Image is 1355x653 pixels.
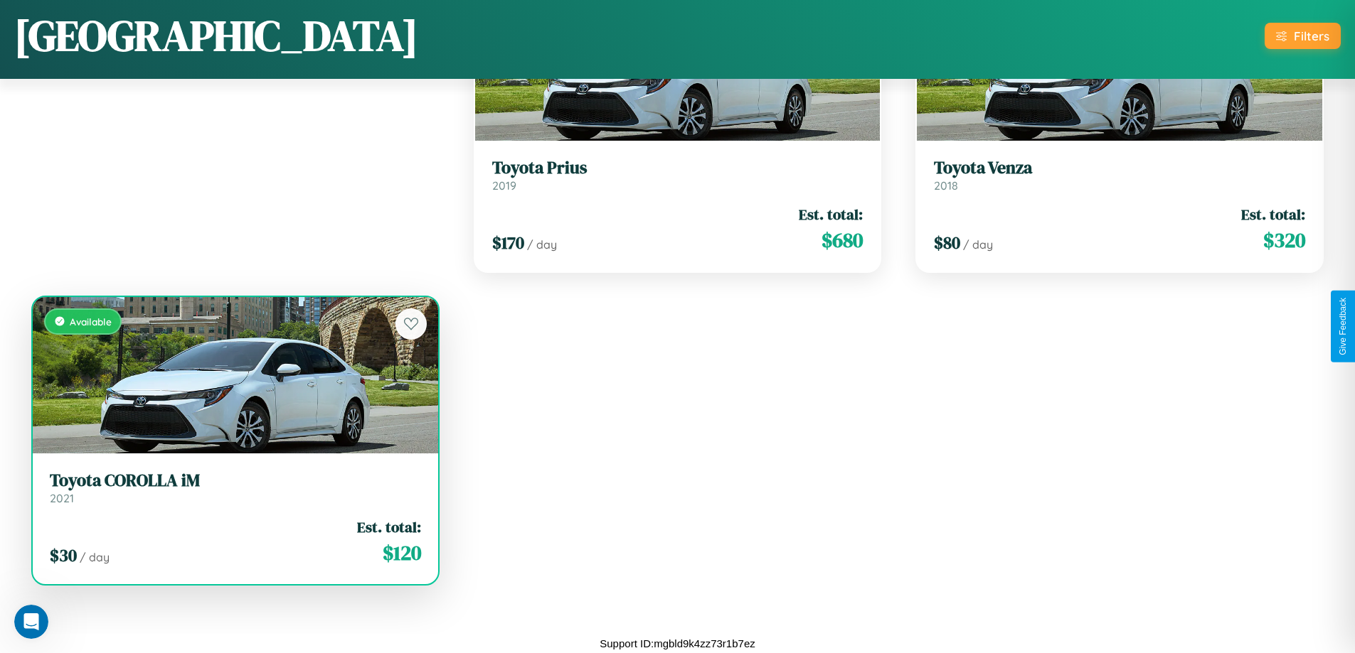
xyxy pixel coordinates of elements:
[492,158,864,178] h3: Toyota Prius
[934,158,1305,178] h3: Toyota Venza
[1265,23,1341,49] button: Filters
[383,539,421,567] span: $ 120
[50,470,421,491] h3: Toyota COROLLA iM
[1294,28,1329,43] div: Filters
[822,226,863,254] span: $ 680
[527,237,557,252] span: / day
[50,544,77,567] span: $ 30
[492,158,864,193] a: Toyota Prius2019
[934,178,958,193] span: 2018
[70,315,112,328] span: Available
[14,6,418,65] h1: [GEOGRAPHIC_DATA]
[80,550,110,564] span: / day
[492,178,516,193] span: 2019
[600,634,755,653] p: Support ID: mgbld9k4zz73r1b7ez
[50,470,421,505] a: Toyota COROLLA iM2021
[14,605,48,639] iframe: Intercom live chat
[799,204,863,225] span: Est. total:
[934,158,1305,193] a: Toyota Venza2018
[934,231,960,254] span: $ 80
[1263,226,1305,254] span: $ 320
[50,491,74,505] span: 2021
[1241,204,1305,225] span: Est. total:
[963,237,993,252] span: / day
[1338,298,1348,355] div: Give Feedback
[492,231,524,254] span: $ 170
[357,517,421,537] span: Est. total:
